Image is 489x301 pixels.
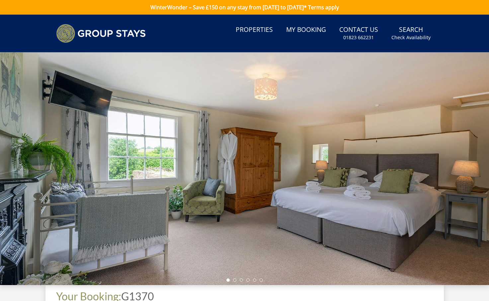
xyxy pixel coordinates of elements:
a: Contact Us01823 662231 [337,23,381,44]
a: My Booking [284,23,329,38]
img: Group Stays [56,24,146,43]
small: Check Availability [391,34,431,41]
a: SearchCheck Availability [389,23,433,44]
a: Properties [233,23,276,38]
small: 01823 662231 [343,34,374,41]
